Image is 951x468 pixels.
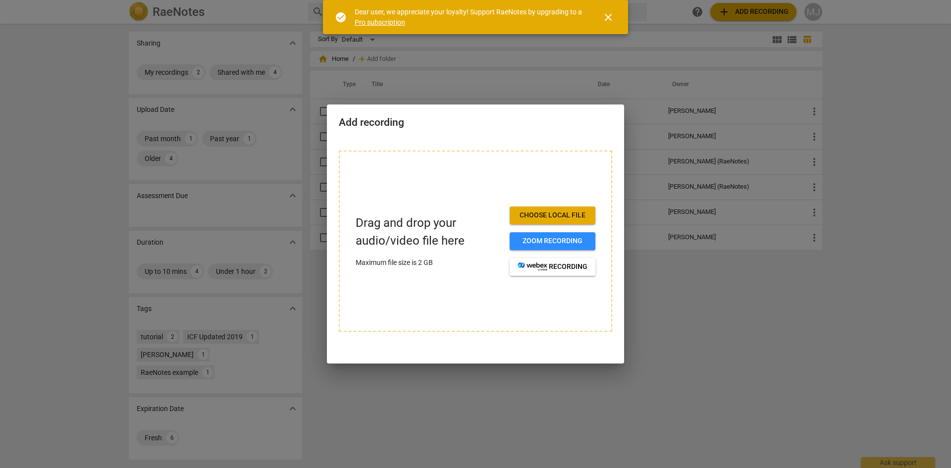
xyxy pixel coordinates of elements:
[510,258,595,276] button: recording
[335,11,347,23] span: check_circle
[596,5,620,29] button: Close
[356,258,502,268] p: Maximum file size is 2 GB
[602,11,614,23] span: close
[518,236,587,246] span: Zoom recording
[339,116,612,129] h2: Add recording
[510,207,595,224] button: Choose local file
[355,18,405,26] a: Pro subscription
[510,232,595,250] button: Zoom recording
[518,210,587,220] span: Choose local file
[355,7,584,27] div: Dear user, we appreciate your loyalty! Support RaeNotes by upgrading to a
[356,214,502,249] p: Drag and drop your audio/video file here
[518,262,587,272] span: recording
